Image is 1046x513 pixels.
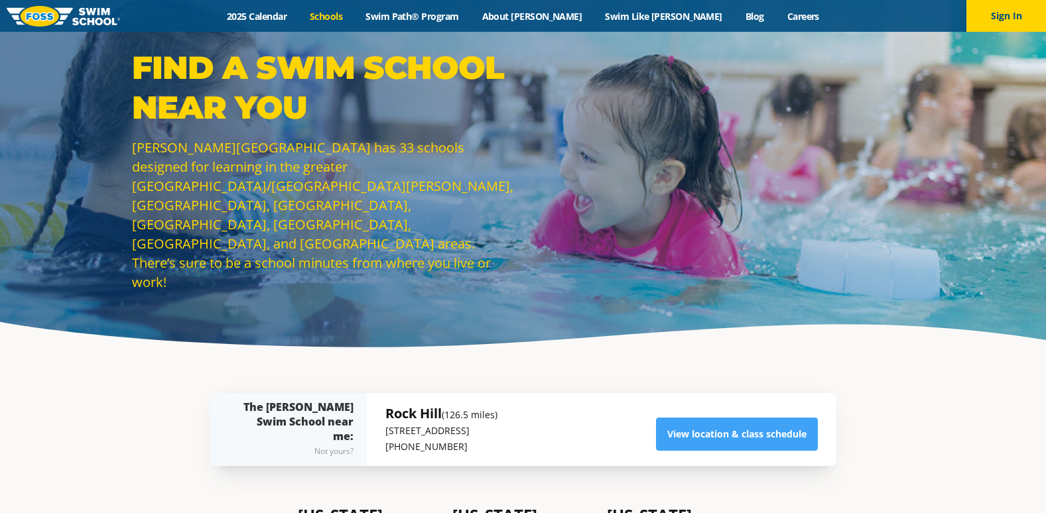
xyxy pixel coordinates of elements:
a: About [PERSON_NAME] [470,10,594,23]
p: [PHONE_NUMBER] [385,439,497,455]
h5: Rock Hill [385,404,497,423]
p: [STREET_ADDRESS] [385,423,497,439]
img: FOSS Swim School Logo [7,6,120,27]
a: Swim Like [PERSON_NAME] [594,10,734,23]
div: Not yours? [237,443,354,459]
a: Careers [775,10,830,23]
small: (126.5 miles) [442,408,497,421]
a: 2025 Calendar [216,10,298,23]
p: [PERSON_NAME][GEOGRAPHIC_DATA] has 33 schools designed for learning in the greater [GEOGRAPHIC_DA... [132,138,517,292]
div: The [PERSON_NAME] Swim School near me: [237,400,354,459]
a: View location & class schedule [656,418,818,451]
a: Swim Path® Program [354,10,470,23]
a: Blog [734,10,775,23]
a: Schools [298,10,354,23]
p: Find a Swim School Near You [132,48,517,127]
